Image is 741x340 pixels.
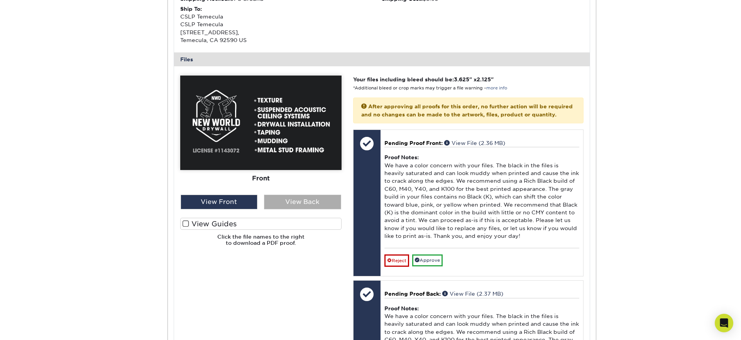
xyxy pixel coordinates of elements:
[444,140,505,146] a: View File (2.36 MB)
[454,76,469,82] span: 3.625
[486,86,507,91] a: more info
[384,305,419,311] strong: Proof Notes:
[353,76,494,82] strong: Your files including bleed should be: " x "
[384,291,441,297] span: Pending Proof Back:
[412,254,443,266] a: Approve
[384,140,443,146] span: Pending Proof Front:
[715,314,733,332] div: Open Intercom Messenger
[384,254,409,267] a: Reject
[174,52,590,66] div: Files
[181,195,258,209] div: View Front
[180,234,342,252] h6: Click the file names to the right to download a PDF proof.
[442,291,503,297] a: View File (2.37 MB)
[180,6,202,12] strong: Ship To:
[180,170,342,187] div: Front
[361,103,573,117] strong: After approving all proofs for this order, no further action will be required and no changes can ...
[180,5,382,44] div: CSLP Temecula CSLP Temecula [STREET_ADDRESS], Temecula, CA 92590 US
[384,154,419,160] strong: Proof Notes:
[180,218,342,230] label: View Guides
[264,195,341,209] div: View Back
[477,76,491,82] span: 2.125
[384,147,579,248] div: We have a color concern with your files. The black in the files is heavily saturated and can look...
[353,86,507,91] small: *Additional bleed or crop marks may trigger a file warning –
